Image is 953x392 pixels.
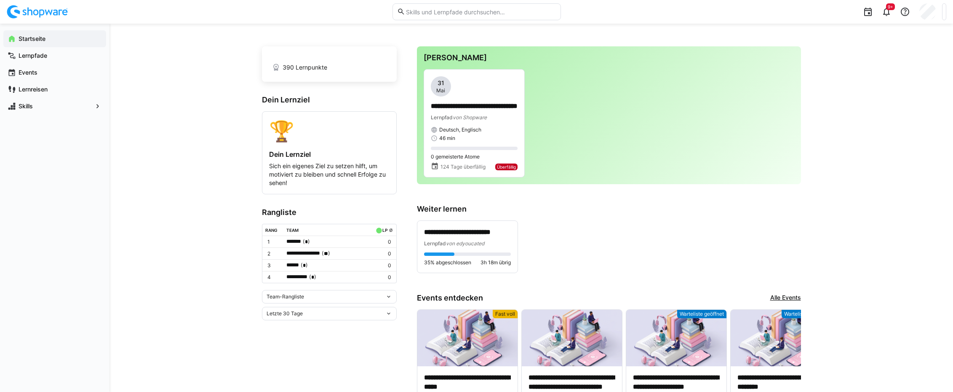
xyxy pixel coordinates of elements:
[389,226,393,233] a: ø
[888,4,893,9] span: 9+
[424,240,446,247] span: Lernpfad
[301,261,308,270] span: ( )
[382,228,387,233] div: LP
[269,118,390,143] div: 🏆
[453,114,487,121] span: von Shopware
[286,228,299,233] div: Team
[267,262,280,269] p: 3
[303,237,310,246] span: ( )
[440,164,486,170] span: 124 Tage überfällig
[374,239,391,245] p: 0
[374,274,391,281] p: 0
[309,273,316,282] span: ( )
[431,153,480,160] span: 0 gemeisterte Atome
[267,293,304,300] span: Team-Rangliste
[269,162,390,187] p: Sich ein eigenes Ziel zu setzen hilft, um motiviert zu bleiben und schnell Erfolge zu sehen!
[438,79,444,87] span: 31
[626,310,726,366] img: image
[436,87,445,94] span: Mai
[497,164,516,169] span: Überfällig
[374,250,391,257] p: 0
[522,310,622,366] img: image
[417,293,483,303] h3: Events entdecken
[283,63,327,72] span: 390 Lernpunkte
[417,310,518,366] img: image
[265,228,278,233] div: Rang
[770,293,801,303] a: Alle Events
[262,95,397,105] h3: Dein Lernziel
[262,208,397,217] h3: Rangliste
[267,310,303,317] span: Letzte 30 Tage
[446,240,484,247] span: von edyoucated
[424,259,471,266] span: 35% abgeschlossen
[784,311,828,317] span: Warteliste geöffnet
[680,311,724,317] span: Warteliste geöffnet
[431,114,453,121] span: Lernpfad
[417,204,801,214] h3: Weiter lernen
[405,8,556,16] input: Skills und Lernpfade durchsuchen…
[439,135,455,142] span: 46 min
[269,150,390,158] h4: Dein Lernziel
[267,274,280,281] p: 4
[481,259,511,266] span: 3h 18m übrig
[322,249,330,258] span: ( )
[267,250,280,257] p: 2
[439,126,481,133] span: Deutsch, Englisch
[495,311,515,317] span: Fast voll
[267,239,280,245] p: 1
[424,53,794,62] h3: [PERSON_NAME]
[731,310,831,366] img: image
[374,262,391,269] p: 0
